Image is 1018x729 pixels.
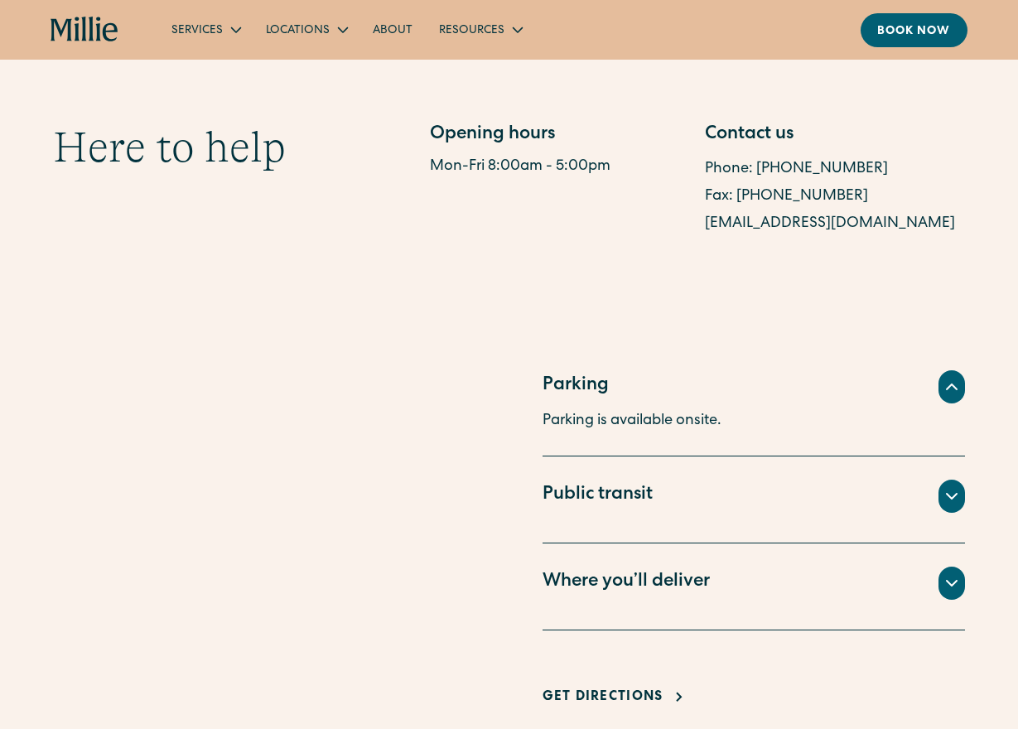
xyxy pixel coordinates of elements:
[543,569,710,596] div: Where you’ll deliver
[705,216,955,231] a: [EMAIL_ADDRESS][DOMAIN_NAME]
[51,17,118,43] a: home
[543,373,609,400] div: Parking
[53,122,286,173] h2: Here to help
[253,16,359,43] div: Locations
[426,16,534,43] div: Resources
[439,22,504,40] div: Resources
[543,688,663,707] div: Get Directions
[430,122,690,149] div: Opening hours
[705,122,965,149] div: Contact us
[861,13,967,47] a: Book now
[158,16,253,43] div: Services
[430,156,690,178] div: Mon-Fri 8:00am - 5:00pm
[705,162,888,176] a: Phone: [PHONE_NUMBER]
[359,16,426,43] a: About
[877,23,951,41] div: Book now
[171,22,223,40] div: Services
[543,410,966,432] p: Parking is available onsite.
[543,482,653,509] div: Public transit
[266,22,330,40] div: Locations
[705,189,868,204] a: Fax: [PHONE_NUMBER]
[543,688,690,707] a: Get Directions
